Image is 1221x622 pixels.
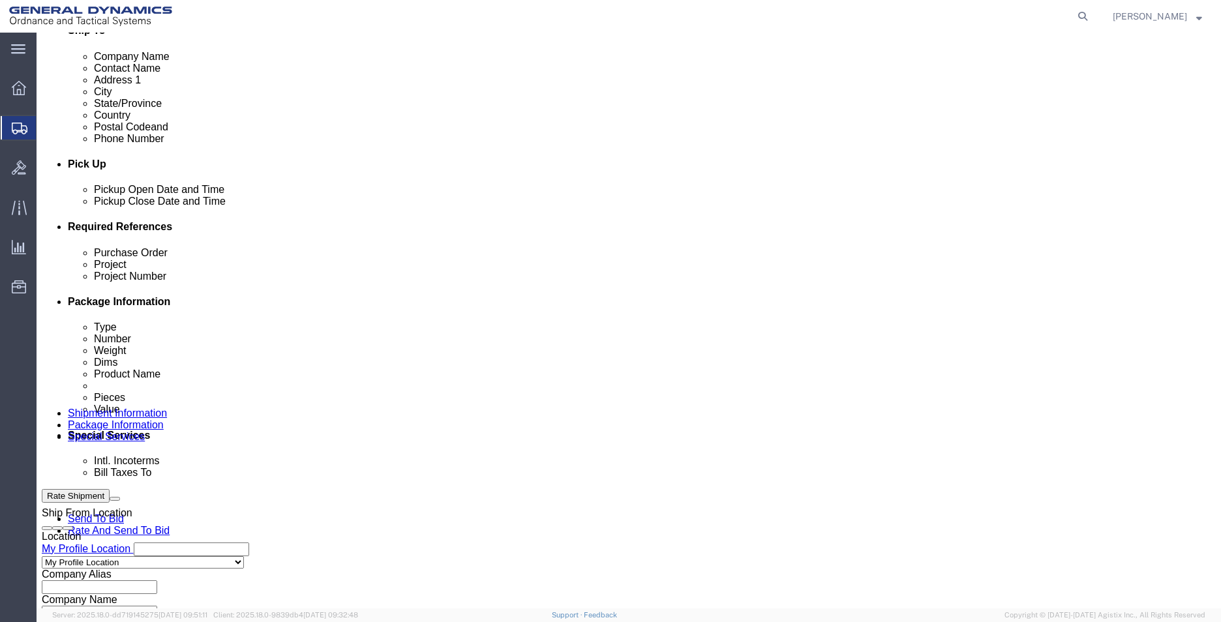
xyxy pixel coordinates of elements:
span: Server: 2025.18.0-dd719145275 [52,611,207,619]
a: Support [552,611,584,619]
a: Feedback [584,611,617,619]
span: LaShirl Montgomery [1113,9,1187,23]
span: [DATE] 09:32:48 [303,611,358,619]
span: Copyright © [DATE]-[DATE] Agistix Inc., All Rights Reserved [1004,610,1205,621]
span: Client: 2025.18.0-9839db4 [213,611,358,619]
button: [PERSON_NAME] [1112,8,1203,24]
span: [DATE] 09:51:11 [158,611,207,619]
img: logo [9,7,172,26]
iframe: FS Legacy Container [37,33,1221,608]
